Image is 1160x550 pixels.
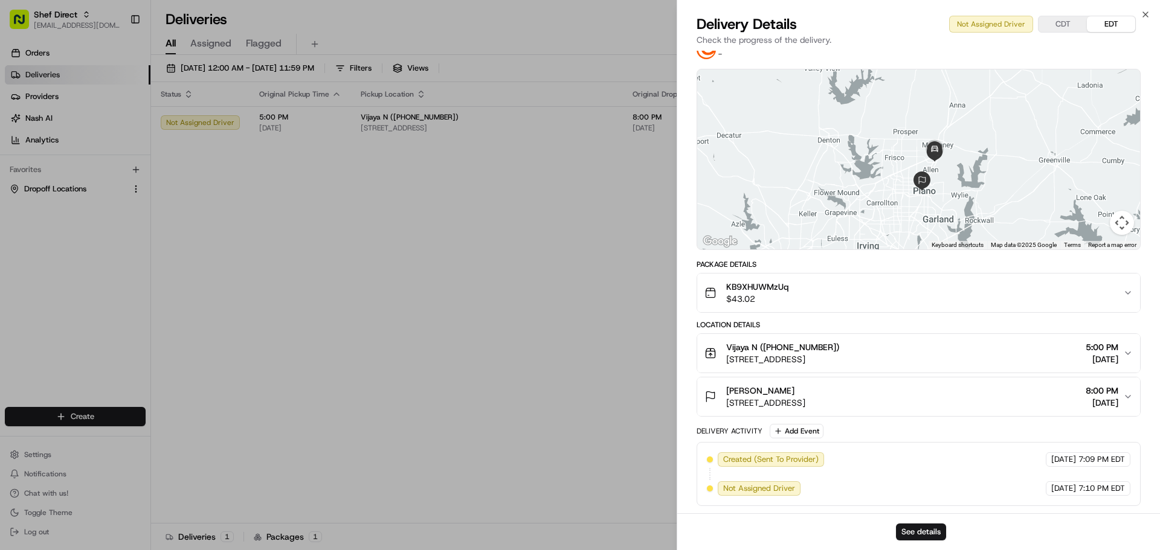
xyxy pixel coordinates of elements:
[1086,397,1118,409] span: [DATE]
[1078,454,1125,465] span: 7:09 PM EDT
[723,483,795,494] span: Not Assigned Driver
[12,115,34,137] img: 1736555255976-a54dd68f-1ca7-489b-9aae-adbdc363a1c4
[697,260,1141,269] div: Package Details
[1051,454,1076,465] span: [DATE]
[726,397,805,409] span: [STREET_ADDRESS]
[896,523,946,540] button: See details
[697,377,1140,416] button: [PERSON_NAME][STREET_ADDRESS]8:00 PM[DATE]
[1064,241,1081,248] a: Terms
[726,353,839,365] span: [STREET_ADDRESS]
[31,78,199,91] input: Clear
[54,127,166,137] div: We're available if you need us!
[187,155,220,169] button: See all
[700,234,740,249] a: Open this area in Google Maps (opens a new window)
[697,273,1140,312] button: KB9XHUWMzUq$43.02
[1051,483,1076,494] span: [DATE]
[114,237,194,249] span: API Documentation
[12,157,81,167] div: Past conversations
[1088,241,1136,248] a: Report a map error
[37,187,85,197] span: Shef Support
[700,234,740,249] img: Google
[205,119,220,133] button: Start new chat
[697,34,1141,46] p: Check the progress of the delivery.
[120,267,146,276] span: Pylon
[726,341,839,353] span: Vijaya N ([PHONE_NUMBER])
[1110,211,1134,235] button: Map camera controls
[25,115,47,137] img: 8571987876998_91fb9ceb93ad5c398215_72.jpg
[1086,341,1118,353] span: 5:00 PM
[697,14,797,34] span: Delivery Details
[24,237,92,249] span: Knowledge Base
[1078,483,1125,494] span: 7:10 PM EDT
[1086,385,1118,397] span: 8:00 PM
[726,293,788,305] span: $43.02
[932,241,984,249] button: Keyboard shortcuts
[97,232,199,254] a: 💻API Documentation
[697,334,1140,373] button: Vijaya N ([PHONE_NUMBER])[STREET_ADDRESS]5:00 PM[DATE]
[1087,16,1135,32] button: EDT
[12,48,220,68] p: Welcome 👋
[697,320,1141,330] div: Location Details
[94,187,118,197] span: [DATE]
[1039,16,1087,32] button: CDT
[85,266,146,276] a: Powered byPylon
[12,12,36,36] img: Nash
[12,238,22,248] div: 📗
[1086,353,1118,365] span: [DATE]
[697,426,762,436] div: Delivery Activity
[54,115,198,127] div: Start new chat
[723,454,819,465] span: Created (Sent To Provider)
[102,238,112,248] div: 💻
[7,232,97,254] a: 📗Knowledge Base
[726,385,794,397] span: [PERSON_NAME]
[718,50,722,59] span: -
[87,187,91,197] span: •
[726,281,788,293] span: KB9XHUWMzUq
[770,424,823,438] button: Add Event
[12,176,31,195] img: Shef Support
[991,241,1057,248] span: Map data ©2025 Google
